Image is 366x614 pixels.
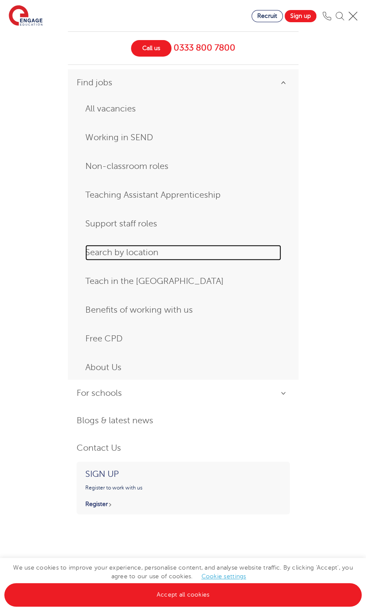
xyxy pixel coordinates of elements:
a: Free CPD [85,331,281,347]
a: For schools [77,384,290,403]
p: Register to work with us [85,475,283,492]
a: Call us 0333 800 7800 [131,40,235,57]
a: Find jobs [77,74,290,92]
a: Recruit [252,10,283,22]
a: About Us [85,360,281,375]
span: We use cookies to improve your experience, personalise content, and analyse website traffic. By c... [4,564,362,598]
a: Teach in the [GEOGRAPHIC_DATA] [85,273,281,289]
a: All vacancies [85,101,281,117]
img: Mobile Menu [349,12,357,20]
img: Phone [322,12,331,20]
img: Engage Education [9,5,43,27]
a: Support staff roles [85,216,281,232]
span: Recruit [257,13,277,19]
a: Benefits of working with us [85,302,281,318]
a: Non-classroom roles [85,159,281,174]
a: Working in SEND [85,130,281,145]
a: Blogs & latest news [77,412,290,430]
span: Call us [131,40,171,57]
a: Teaching Assistant Apprenticeship [85,187,281,203]
a: Accept all cookies [4,583,362,607]
a: Search by location [85,245,281,260]
p: Register [85,500,283,508]
a: Cookie settings [201,573,246,580]
span: 0333 800 7800 [174,41,235,55]
a: Sign upRegister to work with usRegister [77,462,290,514]
a: Contact Us [77,439,290,458]
a: Sign up [285,10,316,22]
img: Search [336,12,344,20]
